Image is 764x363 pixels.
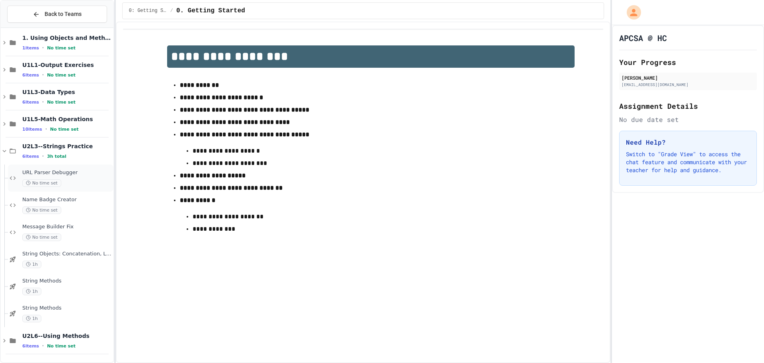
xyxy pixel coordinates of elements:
[22,179,61,187] span: No time set
[22,154,39,159] span: 6 items
[626,150,750,174] p: Switch to "Grade View" to access the chat feature and communicate with your teacher for help and ...
[42,99,44,105] span: •
[22,61,112,69] span: U1L1-Output Exercises
[22,196,112,203] span: Name Badge Creator
[7,6,107,23] button: Back to Teams
[22,315,41,322] span: 1h
[45,10,82,18] span: Back to Teams
[622,74,754,81] div: [PERSON_NAME]
[47,73,76,78] span: No time set
[42,45,44,51] span: •
[622,82,754,88] div: [EMAIL_ADDRESS][DOMAIN_NAME]
[22,169,112,176] span: URL Parser Debugger
[619,57,757,68] h2: Your Progress
[619,100,757,112] h2: Assignment Details
[22,45,39,51] span: 1 items
[170,8,173,14] span: /
[22,34,112,41] span: 1. Using Objects and Methods
[42,72,44,78] span: •
[47,45,76,51] span: No time set
[22,288,41,295] span: 1h
[619,115,757,124] div: No due date set
[42,343,44,349] span: •
[22,73,39,78] span: 6 items
[47,154,66,159] span: 3h total
[22,116,112,123] span: U1L5-Math Operations
[22,127,42,132] span: 10 items
[626,137,750,147] h3: Need Help?
[22,278,112,285] span: String Methods
[22,88,112,96] span: U1L3-Data Types
[22,305,112,312] span: String Methods
[618,3,643,22] div: My Account
[22,143,112,150] span: U2L3--Strings Practice
[22,261,41,268] span: 1h
[176,6,245,16] span: 0. Getting Started
[45,126,47,132] span: •
[22,206,61,214] span: No time set
[50,127,79,132] span: No time set
[619,32,667,43] h1: APCSA @ HC
[22,343,39,349] span: 6 items
[47,343,76,349] span: No time set
[129,8,167,14] span: 0: Getting Started
[47,100,76,105] span: No time set
[22,100,39,105] span: 6 items
[22,233,61,241] span: No time set
[42,153,44,159] span: •
[22,224,112,230] span: Message Builder Fix
[22,251,112,257] span: String Objects: Concatenation, Literals, and More
[22,332,112,339] span: U2L6--Using Methods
